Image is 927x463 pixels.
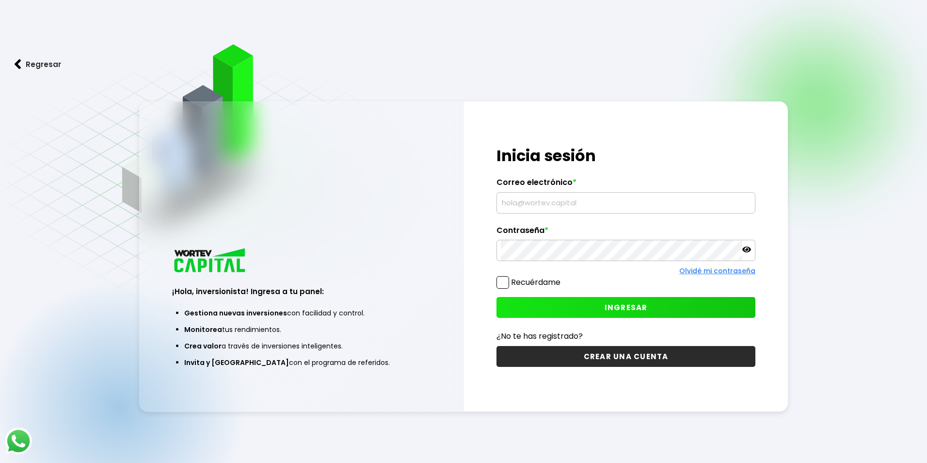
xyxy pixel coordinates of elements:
[496,226,756,240] label: Contraseña
[15,59,21,69] img: flecha izquierda
[184,321,419,338] li: tus rendimientos.
[184,325,222,334] span: Monitorea
[184,338,419,354] li: a través de inversiones inteligentes.
[679,266,755,276] a: Olvidé mi contraseña
[496,178,756,192] label: Correo electrónico
[184,358,289,367] span: Invita y [GEOGRAPHIC_DATA]
[496,144,756,167] h1: Inicia sesión
[605,302,648,313] span: INGRESAR
[172,247,249,276] img: logo_wortev_capital
[496,297,756,318] button: INGRESAR
[184,305,419,321] li: con facilidad y control.
[5,428,32,455] img: logos_whatsapp-icon.242b2217.svg
[184,308,287,318] span: Gestiona nuevas inversiones
[184,354,419,371] li: con el programa de referidos.
[496,330,756,367] a: ¿No te has registrado?CREAR UNA CUENTA
[184,341,222,351] span: Crea valor
[501,193,751,213] input: hola@wortev.capital
[511,277,560,288] label: Recuérdame
[496,346,756,367] button: CREAR UNA CUENTA
[496,330,756,342] p: ¿No te has registrado?
[172,286,432,297] h3: ¡Hola, inversionista! Ingresa a tu panel:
